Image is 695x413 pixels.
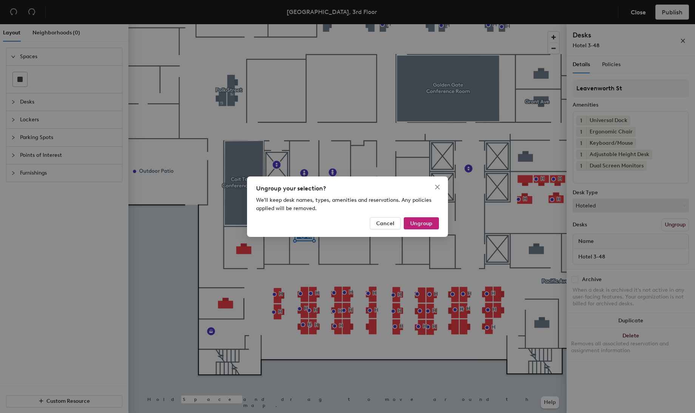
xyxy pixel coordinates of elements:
button: Ungroup [404,217,439,229]
span: Close [431,184,443,190]
button: Cancel [370,217,401,229]
span: Cancel [376,220,394,226]
button: Close [431,181,443,193]
span: close [434,184,440,190]
div: Ungroup your selection? [256,184,439,193]
span: Ungroup [410,220,432,226]
span: We'll keep desk names, types, amenities and reservations. Any policies applied will be removed. [256,197,431,212]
